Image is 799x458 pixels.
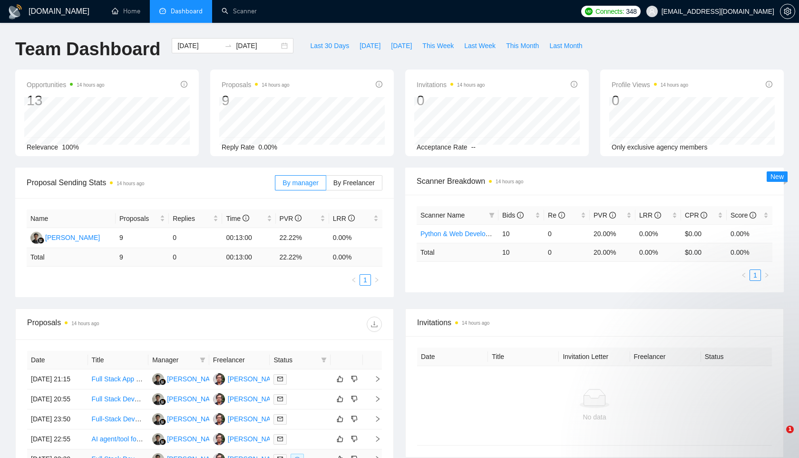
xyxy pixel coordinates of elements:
span: to [224,42,232,50]
td: Total [417,243,498,261]
img: MH [30,232,42,244]
img: MH [213,393,225,405]
td: 10 [498,224,544,243]
td: 0.00% [727,224,772,243]
td: 00:13:00 [222,228,275,248]
div: [PERSON_NAME] [228,374,283,384]
span: right [764,272,770,278]
img: MH [152,393,164,405]
span: This Week [422,40,454,51]
img: gigradar-bm.png [159,378,166,385]
th: Invitation Letter [559,348,630,366]
span: dislike [351,415,358,423]
span: CPR [685,211,707,219]
span: like [337,375,343,383]
a: AI agent/tool for automating filling up web forms [92,435,233,443]
span: Invitations [417,79,485,90]
a: setting [780,8,795,15]
time: 14 hours ago [117,181,144,186]
time: 14 hours ago [457,82,485,88]
a: searchScanner [222,7,257,15]
a: MH[PERSON_NAME] [213,395,283,402]
span: like [337,415,343,423]
button: Last Month [544,38,587,53]
th: Title [488,348,559,366]
span: Score [731,211,756,219]
img: MH [213,373,225,385]
button: dislike [349,413,360,425]
span: Only exclusive agency members [612,143,708,151]
input: End date [236,40,279,51]
button: dislike [349,393,360,405]
span: info-circle [348,215,355,221]
td: 0 [169,228,222,248]
div: Proposals [27,317,205,332]
td: 0 [169,248,222,267]
span: Proposals [119,213,158,224]
span: New [770,173,784,180]
span: LRR [639,211,661,219]
td: Total [27,248,116,267]
button: setting [780,4,795,19]
span: right [367,376,381,382]
a: MH[PERSON_NAME] [213,375,283,382]
span: left [741,272,747,278]
span: Last Week [464,40,496,51]
span: info-circle [750,212,756,219]
button: like [334,413,346,425]
th: Status [701,348,772,366]
span: info-circle [609,212,616,219]
img: gigradar-bm.png [38,237,44,244]
th: Manager [148,351,209,369]
span: -- [471,143,476,151]
img: MH [213,413,225,425]
td: $ 0.00 [681,243,727,261]
span: left [351,277,357,283]
button: Last 30 Days [305,38,354,53]
span: Status [273,355,317,365]
span: filter [319,353,329,367]
div: [PERSON_NAME] [228,434,283,444]
time: 14 hours ago [462,320,489,326]
th: Replies [169,209,222,228]
span: filter [200,357,205,363]
button: like [334,433,346,445]
div: [PERSON_NAME] [167,434,222,444]
th: Name [27,209,116,228]
span: filter [198,353,207,367]
span: info-circle [571,81,577,88]
h1: Team Dashboard [15,38,160,60]
td: Full-Stack Developer Needed to Build SaaS MVP [88,409,149,429]
th: Freelancer [209,351,270,369]
a: 1 [750,270,760,280]
button: This Month [501,38,544,53]
span: mail [277,416,283,422]
td: 20.00% [590,224,635,243]
div: [PERSON_NAME] [167,394,222,404]
li: 1 [360,274,371,286]
button: left [348,274,360,286]
span: dashboard [159,8,166,14]
button: Last Week [459,38,501,53]
td: 22.22 % [276,248,329,267]
li: 1 [750,269,761,281]
span: info-circle [295,215,302,221]
div: 0 [417,91,485,110]
th: Proposals [116,209,169,228]
td: 22.22% [276,228,329,248]
span: info-circle [766,81,772,88]
img: MH [152,373,164,385]
span: mail [277,396,283,402]
span: like [337,435,343,443]
span: Proposals [222,79,290,90]
a: MH[PERSON_NAME] [213,435,283,442]
span: swap-right [224,42,232,50]
div: No data [425,412,764,422]
td: [DATE] 23:50 [27,409,88,429]
span: info-circle [181,81,187,88]
span: [DATE] [391,40,412,51]
span: 100% [62,143,79,151]
td: 0.00% [635,224,681,243]
div: 9 [222,91,290,110]
span: info-circle [376,81,382,88]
